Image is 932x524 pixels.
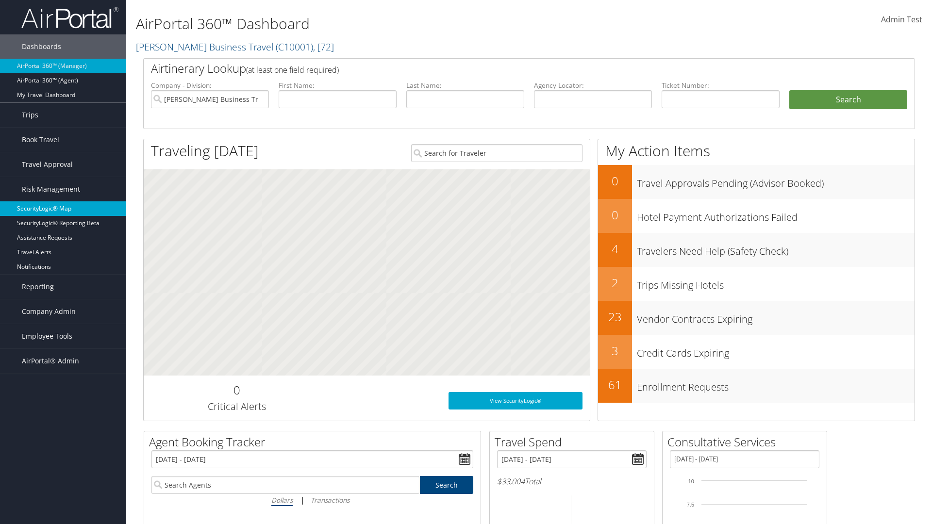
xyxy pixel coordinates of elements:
h2: 0 [151,382,322,398]
span: Reporting [22,275,54,299]
span: Travel Approval [22,152,73,177]
h3: Vendor Contracts Expiring [637,308,915,326]
span: Book Travel [22,128,59,152]
h3: Travel Approvals Pending (Advisor Booked) [637,172,915,190]
span: Employee Tools [22,324,72,348]
span: (at least one field required) [246,65,339,75]
a: Search [420,476,474,494]
span: Risk Management [22,177,80,201]
a: View SecurityLogic® [449,392,582,409]
a: 2Trips Missing Hotels [598,267,915,301]
span: , [ 72 ] [313,40,334,53]
h2: 3 [598,343,632,359]
a: Admin Test [881,5,922,35]
span: Company Admin [22,299,76,324]
h2: 23 [598,309,632,325]
input: Search for Traveler [411,144,582,162]
h1: My Action Items [598,141,915,161]
h2: 2 [598,275,632,291]
a: [PERSON_NAME] Business Travel [136,40,334,53]
span: ( C10001 ) [276,40,313,53]
h2: 0 [598,173,632,189]
h3: Travelers Need Help (Safety Check) [637,240,915,258]
a: 4Travelers Need Help (Safety Check) [598,233,915,267]
h2: Travel Spend [495,434,654,450]
label: First Name: [279,81,397,90]
span: AirPortal® Admin [22,349,79,373]
label: Last Name: [406,81,524,90]
h2: 0 [598,207,632,223]
i: Transactions [311,495,349,505]
tspan: 7.5 [687,502,694,508]
h3: Hotel Payment Authorizations Failed [637,206,915,224]
h2: 61 [598,377,632,393]
img: airportal-logo.png [21,6,118,29]
h2: 4 [598,241,632,257]
span: $33,004 [497,476,525,487]
span: Trips [22,103,38,127]
tspan: 10 [688,478,694,484]
input: Search Agents [151,476,419,494]
h3: Credit Cards Expiring [637,342,915,360]
h3: Critical Alerts [151,400,322,413]
h2: Agent Booking Tracker [149,434,481,450]
a: 23Vendor Contracts Expiring [598,301,915,335]
h1: Traveling [DATE] [151,141,259,161]
span: Dashboards [22,34,61,59]
h2: Consultative Services [667,434,827,450]
a: 0Travel Approvals Pending (Advisor Booked) [598,165,915,199]
h1: AirPortal 360™ Dashboard [136,14,660,34]
h3: Trips Missing Hotels [637,274,915,292]
a: 0Hotel Payment Authorizations Failed [598,199,915,233]
div: | [151,494,473,506]
label: Agency Locator: [534,81,652,90]
label: Company - Division: [151,81,269,90]
h6: Total [497,476,647,487]
a: 61Enrollment Requests [598,369,915,403]
h3: Enrollment Requests [637,376,915,394]
button: Search [789,90,907,110]
h2: Airtinerary Lookup [151,60,843,77]
label: Ticket Number: [662,81,780,90]
a: 3Credit Cards Expiring [598,335,915,369]
i: Dollars [271,495,293,505]
span: Admin Test [881,14,922,25]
